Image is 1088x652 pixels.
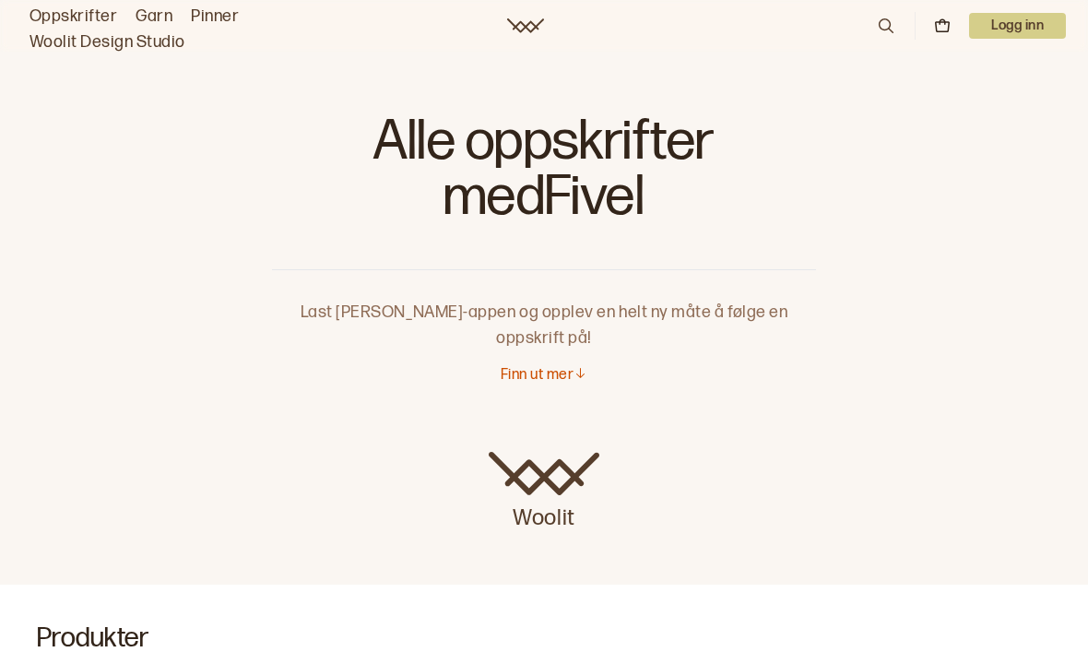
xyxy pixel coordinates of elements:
[489,496,599,533] p: Woolit
[272,111,816,240] h1: Alle oppskrifter med Fivel
[501,366,574,385] p: Finn ut mer
[489,452,599,496] img: Woolit
[489,452,599,533] a: Woolit
[30,4,117,30] a: Oppskrifter
[501,366,587,385] button: Finn ut mer
[507,18,544,33] a: Woolit
[272,270,816,351] p: Last [PERSON_NAME]-appen og opplev en helt ny måte å følge en oppskrift på!
[191,4,239,30] a: Pinner
[969,13,1066,39] button: User dropdown
[136,4,172,30] a: Garn
[30,30,185,55] a: Woolit Design Studio
[969,13,1066,39] p: Logg inn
